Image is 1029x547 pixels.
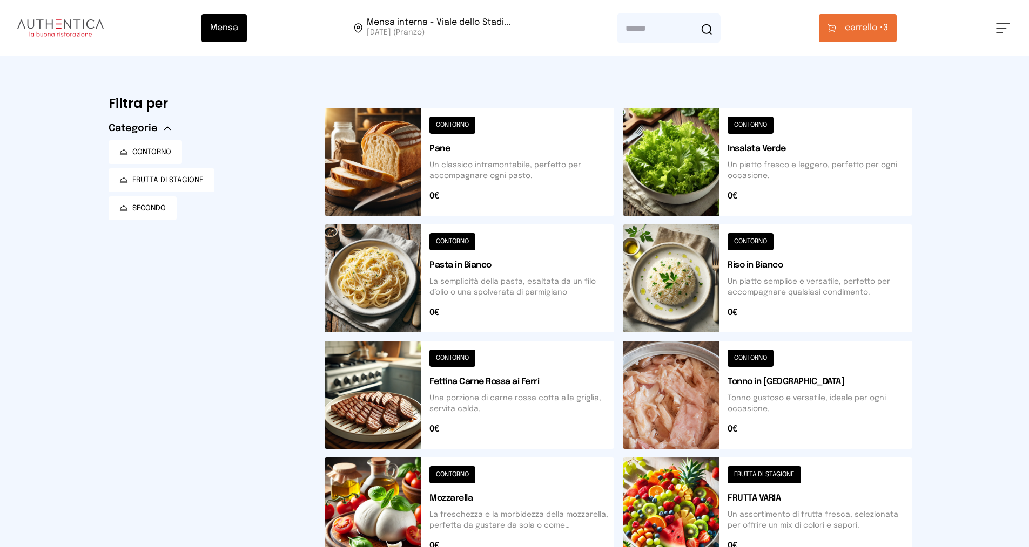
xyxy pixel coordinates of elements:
button: carrello •3 [819,14,897,42]
span: Viale dello Stadio, 77, 05100 Terni TR, Italia [367,18,510,38]
span: [DATE] (Pranzo) [367,27,510,38]
span: carrello • [845,22,883,35]
span: FRUTTA DI STAGIONE [132,175,204,186]
button: FRUTTA DI STAGIONE [109,168,214,192]
button: CONTORNO [109,140,182,164]
img: logo.8f33a47.png [17,19,104,37]
button: Categorie [109,121,171,136]
span: 3 [845,22,888,35]
span: Categorie [109,121,158,136]
button: Mensa [201,14,247,42]
h6: Filtra per [109,95,307,112]
span: SECONDO [132,203,166,214]
span: CONTORNO [132,147,171,158]
button: SECONDO [109,196,177,220]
